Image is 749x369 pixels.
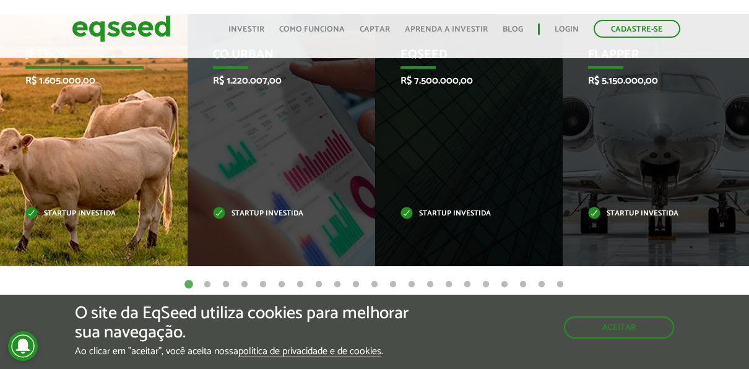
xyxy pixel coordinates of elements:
a: política de privacidade e de cookies [238,347,381,357]
p: Startup investida [25,211,144,217]
button: 8 of 21 [313,279,325,291]
button: 4 of 21 [238,279,251,291]
a: Login [555,25,579,33]
button: 12 of 21 [387,279,399,291]
button: 3 of 21 [220,279,232,291]
a: Captar [360,25,390,33]
p: Ao clicar em "aceitar", você aceita nossa . [75,345,435,357]
button: 21 of 21 [554,279,566,291]
button: 17 of 21 [480,279,492,291]
button: 14 of 21 [424,279,436,291]
button: 9 of 21 [331,279,344,291]
button: 19 of 21 [517,279,529,291]
img: EqSeed [72,12,171,45]
button: 16 of 21 [461,279,474,291]
button: 1 of 21 [183,279,195,291]
button: 2 of 21 [201,279,214,291]
p: Startup investida [213,211,331,217]
button: 11 of 21 [368,279,381,291]
button: 5 of 21 [257,279,269,291]
a: Cadastre-se [594,20,680,38]
button: 15 of 21 [443,279,455,291]
p: R$ 5.150.000,00 [588,75,706,87]
p: R$ 1.220.007,00 [213,75,331,87]
button: 10 of 21 [350,279,362,291]
p: R$ 7.500.000,00 [400,75,519,87]
p: Startup investida [400,211,519,217]
button: 6 of 21 [275,279,288,291]
a: Investir [228,25,264,33]
button: Aceitar [564,316,674,339]
button: 7 of 21 [294,279,306,291]
a: Aprenda a investir [405,25,488,33]
button: 13 of 21 [405,279,418,291]
a: Como funciona [279,25,345,33]
a: Blog [503,25,523,33]
p: R$ 1.605.000,00 [25,75,144,87]
h5: O site da EqSeed utiliza cookies para melhorar sua navegação. [75,304,435,342]
button: 20 of 21 [535,279,548,291]
button: 18 of 21 [498,279,511,291]
p: Startup investida [588,211,706,217]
